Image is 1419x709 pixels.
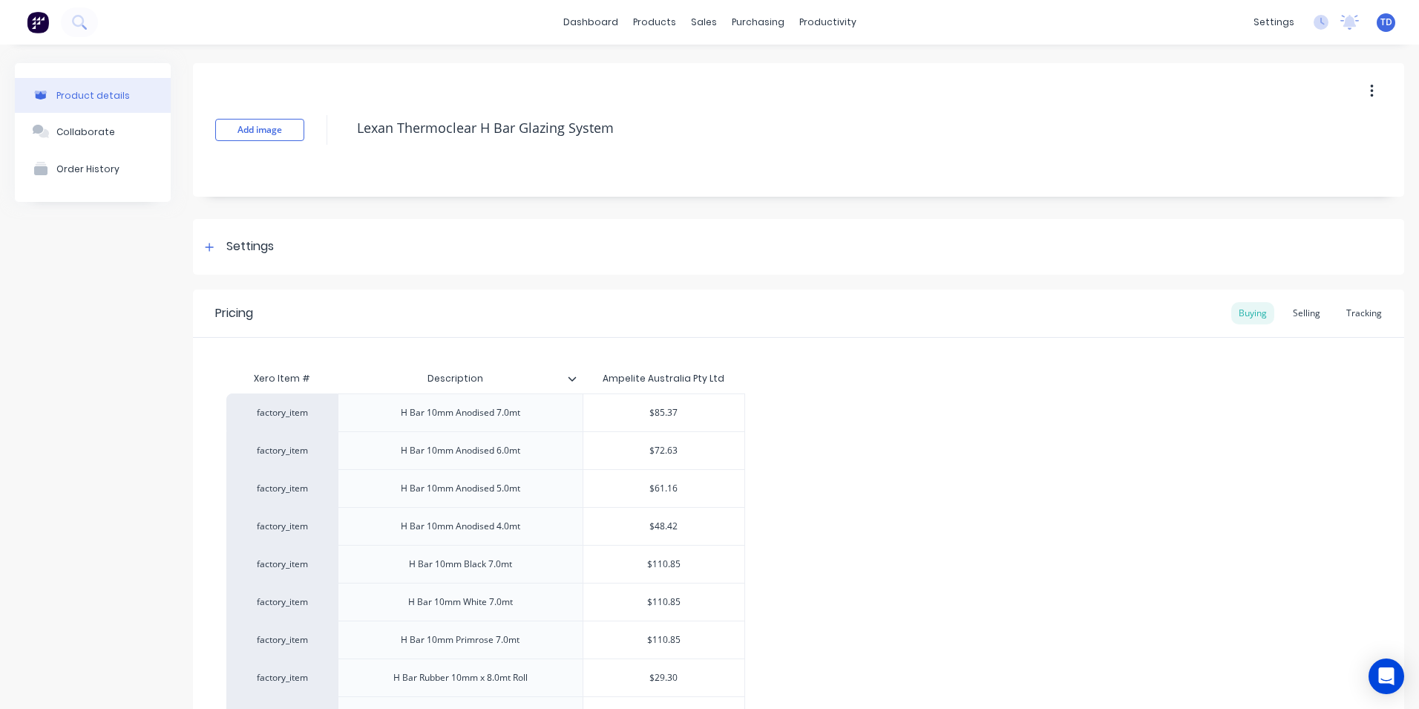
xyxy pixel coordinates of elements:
[338,364,583,393] div: Description
[241,482,323,495] div: factory_item
[792,11,864,33] div: productivity
[226,507,745,545] div: factory_itemH Bar 10mm Anodised 4.0mt$48.42
[15,78,171,113] button: Product details
[226,431,745,469] div: factory_itemH Bar 10mm Anodised 6.0mt$72.63
[1369,659,1404,694] div: Open Intercom Messenger
[15,150,171,187] button: Order History
[241,520,323,533] div: factory_item
[226,364,338,393] div: Xero Item #
[583,432,744,469] div: $72.63
[583,394,744,431] div: $85.37
[338,360,574,397] div: Description
[27,11,49,33] img: Factory
[226,469,745,507] div: factory_itemH Bar 10mm Anodised 5.0mt$61.16
[350,111,1283,146] textarea: Lexan Thermoclear H Bar Glazing System
[583,659,744,696] div: $29.30
[15,113,171,150] button: Collaborate
[226,393,745,431] div: factory_itemH Bar 10mm Anodised 7.0mt$85.37
[1231,302,1274,324] div: Buying
[389,479,532,498] div: H Bar 10mm Anodised 5.0mt
[724,11,792,33] div: purchasing
[56,90,130,101] div: Product details
[556,11,626,33] a: dashboard
[226,545,745,583] div: factory_itemH Bar 10mm Black 7.0mt$110.85
[226,659,745,696] div: factory_itemH Bar Rubber 10mm x 8.0mt Roll$29.30
[603,372,724,385] div: Ampelite Australia Pty Ltd
[241,444,323,457] div: factory_item
[226,621,745,659] div: factory_itemH Bar 10mm Primrose 7.0mt$110.85
[389,517,532,536] div: H Bar 10mm Anodised 4.0mt
[396,592,525,612] div: H Bar 10mm White 7.0mt
[583,621,744,659] div: $110.85
[389,630,531,650] div: H Bar 10mm Primrose 7.0mt
[1246,11,1302,33] div: settings
[241,595,323,609] div: factory_item
[56,163,119,174] div: Order History
[381,668,540,687] div: H Bar Rubber 10mm x 8.0mt Roll
[626,11,684,33] div: products
[1339,302,1389,324] div: Tracking
[583,470,744,507] div: $61.16
[226,238,274,256] div: Settings
[1285,302,1328,324] div: Selling
[241,633,323,647] div: factory_item
[397,555,524,574] div: H Bar 10mm Black 7.0mt
[215,304,253,322] div: Pricing
[241,406,323,419] div: factory_item
[241,671,323,685] div: factory_item
[389,441,532,460] div: H Bar 10mm Anodised 6.0mt
[241,558,323,571] div: factory_item
[56,126,115,137] div: Collaborate
[583,584,744,621] div: $110.85
[583,546,744,583] div: $110.85
[1380,16,1392,29] span: TD
[389,403,532,422] div: H Bar 10mm Anodised 7.0mt
[684,11,724,33] div: sales
[583,508,744,545] div: $48.42
[226,583,745,621] div: factory_itemH Bar 10mm White 7.0mt$110.85
[215,119,304,141] button: Add image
